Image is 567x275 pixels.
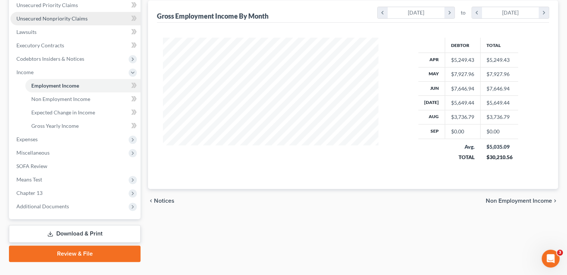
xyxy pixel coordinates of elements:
[16,69,34,75] span: Income
[445,38,480,53] th: Debtor
[418,110,445,124] th: Aug
[480,96,518,110] td: $5,649.44
[480,81,518,95] td: $7,646.94
[10,12,141,25] a: Unsecured Nonpriority Claims
[418,124,445,139] th: Sep
[418,81,445,95] th: Jun
[9,246,141,262] a: Review & File
[451,99,474,107] div: $5,649.44
[148,198,154,204] i: chevron_left
[451,154,474,161] div: TOTAL
[480,38,518,53] th: Total
[486,198,558,204] button: Non Employment Income chevron_right
[472,7,482,18] i: chevron_left
[31,109,95,116] span: Expected Change in Income
[16,2,78,8] span: Unsecured Priority Claims
[486,143,512,151] div: $5,035.09
[480,53,518,67] td: $5,249.43
[552,198,558,204] i: chevron_right
[148,198,174,204] button: chevron_left Notices
[486,198,552,204] span: Non Employment Income
[154,198,174,204] span: Notices
[542,250,560,268] iframe: Intercom live chat
[451,56,474,64] div: $5,249.43
[157,12,268,20] div: Gross Employment Income By Month
[31,123,79,129] span: Gross Yearly Income
[10,25,141,39] a: Lawsuits
[418,96,445,110] th: [DATE]
[451,143,474,151] div: Avg.
[557,250,563,256] span: 3
[444,7,454,18] i: chevron_right
[482,7,539,18] div: [DATE]
[388,7,445,18] div: [DATE]
[451,113,474,121] div: $3,736.79
[480,124,518,139] td: $0.00
[480,67,518,81] td: $7,927.96
[451,128,474,135] div: $0.00
[451,70,474,78] div: $7,927.96
[539,7,549,18] i: chevron_right
[461,9,466,16] span: to
[31,82,79,89] span: Employment Income
[16,29,37,35] span: Lawsuits
[418,53,445,67] th: Apr
[10,39,141,52] a: Executory Contracts
[451,85,474,92] div: $7,646.94
[10,159,141,173] a: SOFA Review
[9,225,141,243] a: Download & Print
[16,190,42,196] span: Chapter 13
[25,106,141,119] a: Expected Change in Income
[16,136,38,142] span: Expenses
[16,56,84,62] span: Codebtors Insiders & Notices
[25,79,141,92] a: Employment Income
[25,119,141,133] a: Gross Yearly Income
[418,67,445,81] th: May
[16,176,42,183] span: Means Test
[378,7,388,18] i: chevron_left
[486,154,512,161] div: $30,210.56
[480,110,518,124] td: $3,736.79
[16,15,88,22] span: Unsecured Nonpriority Claims
[16,149,50,156] span: Miscellaneous
[16,163,47,169] span: SOFA Review
[31,96,90,102] span: Non Employment Income
[25,92,141,106] a: Non Employment Income
[16,42,64,48] span: Executory Contracts
[16,203,69,209] span: Additional Documents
